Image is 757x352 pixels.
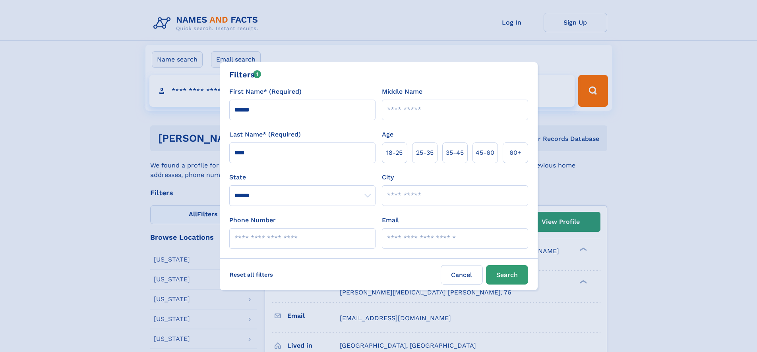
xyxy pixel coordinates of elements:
span: 18‑25 [386,148,403,158]
label: Email [382,215,399,225]
label: Cancel [441,265,483,285]
label: First Name* (Required) [229,87,302,96]
label: Last Name* (Required) [229,130,301,139]
div: Filters [229,69,261,81]
label: Age [382,130,393,139]
span: 45‑60 [476,148,494,158]
label: Phone Number [229,215,276,225]
span: 35‑45 [446,148,464,158]
button: Search [486,265,528,285]
span: 25‑35 [416,148,434,158]
label: Middle Name [382,87,422,96]
label: City [382,173,394,182]
span: 60+ [509,148,521,158]
label: State [229,173,376,182]
label: Reset all filters [225,265,278,284]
